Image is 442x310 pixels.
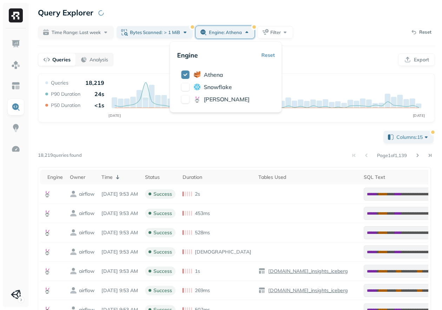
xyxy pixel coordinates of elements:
div: Time [101,173,138,181]
p: success [153,268,172,275]
p: success [153,191,172,197]
img: Assets [11,60,20,69]
p: airflow [79,191,94,197]
p: success [153,229,172,236]
p: airflow [79,287,94,294]
span: Columns: 15 [396,134,430,141]
img: table [258,287,265,294]
div: Tables Used [258,174,357,181]
img: Insights [11,123,20,133]
span: snowflake [204,83,232,90]
p: [DEMOGRAPHIC_DATA] [195,249,251,255]
span: [PERSON_NAME] [204,96,249,103]
div: Owner [70,174,94,181]
tspan: [DATE] [413,113,425,118]
p: 269ms [195,287,210,294]
img: Query Explorer [11,102,20,112]
tspan: [DATE] [108,113,121,118]
p: 453ms [195,210,210,217]
img: Asset Explorer [11,81,20,90]
p: [DOMAIN_NAME]_insights_iceberg [267,268,348,275]
p: Reset [419,29,431,36]
div: Engine [47,174,63,181]
p: success [153,210,172,217]
img: table [258,268,265,275]
p: airflow [79,249,94,255]
p: Engine [177,51,198,59]
p: 18,219 [85,79,104,86]
p: Queries [51,80,68,86]
p: Sep 22, 2025 9:53 AM [101,287,138,294]
div: Status [145,174,176,181]
img: Optimization [11,144,20,154]
p: 18,219 queries found [38,152,82,159]
button: Time Range: Last week [38,26,114,39]
span: Engine: athena [209,29,242,36]
button: Engine: athena [196,26,255,39]
span: Time Range: Last week [52,29,101,36]
p: Sep 22, 2025 9:53 AM [101,210,138,217]
p: success [153,249,172,255]
p: airflow [79,268,94,275]
p: success [153,287,172,294]
p: 24s [94,90,104,97]
img: Dashboard [11,39,20,48]
p: <1s [94,102,104,109]
p: 1s [195,268,200,275]
button: Export [398,53,435,66]
span: 1 MiB [168,29,180,36]
p: Sep 22, 2025 9:53 AM [101,249,138,255]
p: 528ms [195,229,210,236]
p: Analysis [90,56,108,63]
button: Columns:15 [383,131,434,143]
p: Sep 22, 2025 9:53 AM [101,229,138,236]
p: Sep 22, 2025 9:53 AM [101,191,138,197]
span: > [164,29,167,36]
p: P90 Duration [51,91,80,97]
button: Reset [261,49,275,61]
a: [DOMAIN_NAME]_insights_iceberg [265,287,348,294]
button: Filter [257,26,293,39]
p: Query Explorer [38,6,93,19]
a: [DOMAIN_NAME]_insights_iceberg [265,268,348,275]
p: airflow [79,210,94,217]
p: Sep 22, 2025 9:53 AM [101,268,138,275]
button: Bytes Scanned:>1 MiB [117,26,193,39]
img: Unity [11,290,21,299]
p: [DOMAIN_NAME]_insights_iceberg [267,287,348,294]
span: Filter [270,29,281,36]
div: Duration [183,174,251,181]
span: Bytes Scanned : [130,29,163,36]
span: athena [204,71,223,78]
p: airflow [79,229,94,236]
button: Reset [407,27,435,38]
p: 2s [195,191,200,197]
p: Queries [52,56,71,63]
p: Page 1 of 1,139 [377,152,407,159]
img: Ryft [9,8,23,22]
p: P50 Duration [51,102,80,109]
